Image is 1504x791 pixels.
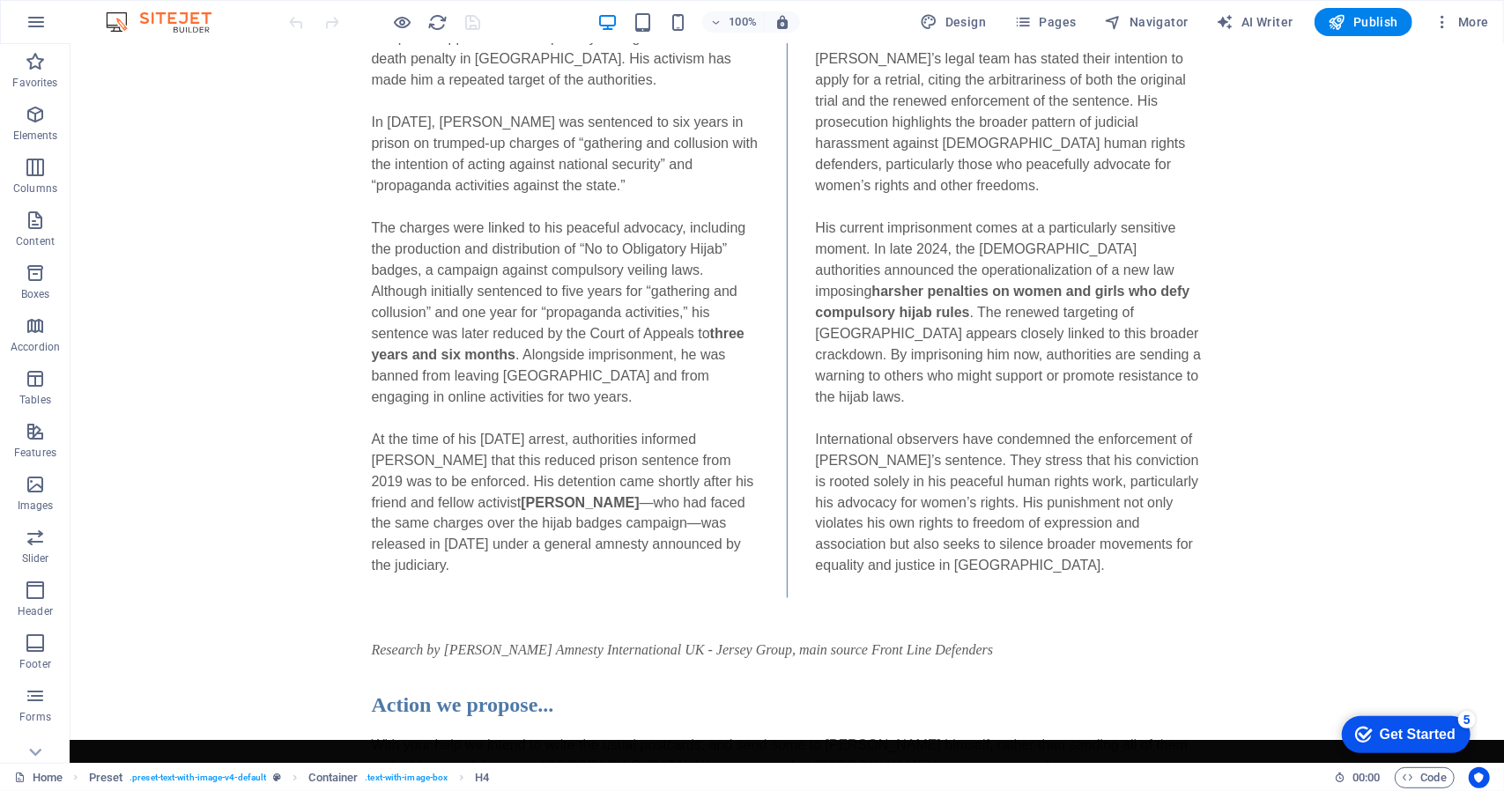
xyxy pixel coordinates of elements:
span: Click to select. Double-click to edit [475,767,489,788]
h6: Session time [1334,767,1381,788]
a: Click to cancel selection. Double-click to open Pages [14,767,63,788]
span: Design [921,13,987,31]
div: Get Started 5 items remaining, 0% complete [14,9,143,46]
div: 5 [130,4,148,21]
button: Code [1395,767,1455,788]
p: Forms [19,710,51,724]
button: Pages [1007,8,1083,36]
p: Boxes [21,287,50,301]
span: Navigator [1105,13,1189,31]
img: Editor Logo [101,11,233,33]
span: Code [1403,767,1447,788]
span: : [1365,771,1367,784]
button: reload [427,11,448,33]
span: . preset-text-with-image-v4-default [130,767,266,788]
span: Click to select. Double-click to edit [309,767,359,788]
button: 100% [702,11,765,33]
button: Design [914,8,994,36]
p: Footer [19,657,51,671]
p: Header [18,604,53,618]
button: Usercentrics [1469,767,1490,788]
i: This element is a customizable preset [273,773,281,782]
p: Features [14,446,56,460]
div: Get Started [52,19,128,35]
span: AI Writer [1217,13,1293,31]
button: More [1426,8,1496,36]
span: Click to select. Double-click to edit [89,767,123,788]
p: Columns [13,181,57,196]
p: Content [16,234,55,248]
p: Images [18,499,54,513]
p: Accordion [11,340,60,354]
i: Reload page [428,12,448,33]
button: Publish [1315,8,1412,36]
button: Navigator [1098,8,1196,36]
p: Favorites [12,76,57,90]
p: Tables [19,393,51,407]
h6: 100% [729,11,757,33]
p: Slider [22,551,49,566]
button: AI Writer [1210,8,1300,36]
i: On resize automatically adjust zoom level to fit chosen device. [774,14,790,30]
span: 00 00 [1352,767,1380,788]
button: Click here to leave preview mode and continue editing [392,11,413,33]
nav: breadcrumb [89,767,490,788]
div: Design (Ctrl+Alt+Y) [914,8,994,36]
span: . text-with-image-box [365,767,448,788]
span: Publish [1329,13,1398,31]
p: Elements [13,129,58,143]
span: More [1434,13,1489,31]
span: Pages [1014,13,1076,31]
